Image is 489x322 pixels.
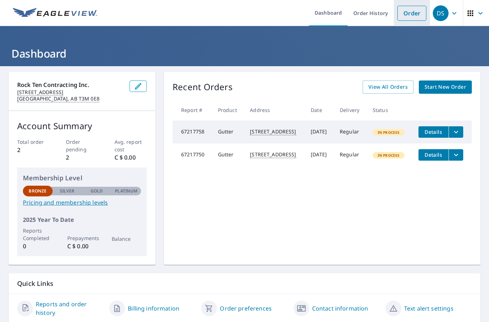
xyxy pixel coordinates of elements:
[66,153,98,162] p: 2
[17,138,50,146] p: Total order
[173,99,212,121] th: Report #
[305,121,334,143] td: [DATE]
[23,215,141,224] p: 2025 Year To Date
[67,234,97,242] p: Prepayments
[212,99,245,121] th: Product
[368,83,408,92] span: View All Orders
[112,235,141,243] p: Balance
[29,188,47,194] p: Bronze
[115,138,147,153] p: Avg. report cost
[418,126,449,138] button: detailsBtn-67217758
[418,149,449,161] button: detailsBtn-67217750
[334,143,367,166] td: Regular
[373,130,404,135] span: In Process
[91,188,103,194] p: Gold
[212,121,245,143] td: Gutter
[312,304,368,313] a: Contact information
[367,99,413,121] th: Status
[212,143,245,166] td: Gutter
[23,173,141,183] p: Membership Level
[425,83,466,92] span: Start New Order
[419,80,472,94] a: Start New Order
[17,80,124,89] p: Rock Ten Contracting Inc.
[244,99,305,121] th: Address
[363,80,413,94] a: View All Orders
[60,188,75,194] p: Silver
[334,99,367,121] th: Delivery
[173,143,212,166] td: 67217750
[173,80,233,94] p: Recent Orders
[404,304,454,313] a: Text alert settings
[397,6,426,21] a: Order
[334,121,367,143] td: Regular
[115,188,137,194] p: Platinum
[173,121,212,143] td: 67217758
[13,8,97,19] img: EV Logo
[36,300,103,317] a: Reports and order history
[115,153,147,162] p: C $ 0.00
[128,304,179,313] a: Billing information
[66,138,98,153] p: Order pending
[220,304,272,313] a: Order preferences
[423,128,444,135] span: Details
[305,99,334,121] th: Date
[67,242,97,250] p: C $ 0.00
[17,279,472,288] p: Quick Links
[449,126,463,138] button: filesDropdownBtn-67217758
[17,146,50,154] p: 2
[9,46,480,61] h1: Dashboard
[449,149,463,161] button: filesDropdownBtn-67217750
[305,143,334,166] td: [DATE]
[23,227,53,242] p: Reports Completed
[23,242,53,250] p: 0
[17,119,147,132] p: Account Summary
[373,153,404,158] span: In Process
[23,198,141,207] a: Pricing and membership levels
[433,5,449,21] div: DS
[423,151,444,158] span: Details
